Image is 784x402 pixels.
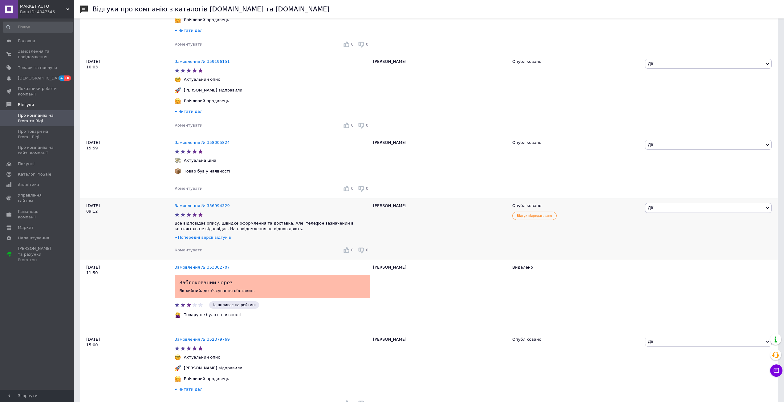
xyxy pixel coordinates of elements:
span: Товари та послуги [18,65,57,71]
div: [PERSON_NAME] [370,135,509,198]
div: Актуальна ціна [182,158,218,163]
span: 10 [64,75,71,81]
img: :nerd_face: [175,76,181,83]
div: Товар був у наявності [182,169,232,174]
div: Заблокований через [179,279,365,286]
img: :hugging_face: [175,17,181,23]
a: Замовлення № 358005824 [175,140,230,145]
span: Коментувати [175,42,202,47]
img: :hugging_face: [175,376,181,382]
span: 0 [366,186,368,191]
a: Замовлення № 356994329 [175,203,230,208]
div: Ввічливий продавець [182,376,231,382]
span: 0 [366,248,368,252]
div: [PERSON_NAME] [370,198,509,260]
span: 4 [59,75,64,81]
span: [DEMOGRAPHIC_DATA] [18,75,63,81]
a: Замовлення № 352379769 [175,337,230,342]
a: Замовлення № 353302707 [175,265,230,270]
span: Маркет [18,225,34,230]
span: 0 [351,186,353,191]
div: Опубліковано [512,337,640,342]
span: Читати далі [178,109,204,114]
span: Гаманець компанії [18,209,57,220]
span: 0 [351,123,353,128]
img: :rocket: [175,365,181,371]
div: Ввічливий продавець [182,17,231,23]
span: Про компанію на Prom та Bigl [18,113,57,124]
div: Опубліковано [512,59,640,64]
span: Дії [648,142,653,147]
span: Покупці [18,161,35,167]
span: Налаштування [18,235,49,241]
span: Аналітика [18,182,39,188]
img: :rocket: [175,87,181,93]
span: Дії [648,339,653,344]
div: Читати далі [175,109,370,116]
span: Читати далі [178,28,204,33]
img: :package: [175,168,181,174]
div: Prom топ [18,257,57,263]
span: Дії [648,61,653,66]
div: [PERSON_NAME] відправили [182,365,244,371]
div: Опубліковано [512,140,640,145]
span: MARKET AUTO [20,4,66,9]
div: Видалено [512,265,640,270]
img: :nerd_face: [175,354,181,360]
span: 0 [366,42,368,47]
div: [PERSON_NAME] відправили [182,87,244,93]
div: Актуальний опис [182,77,222,82]
div: Товару не було в наявності [182,312,243,318]
span: Коментувати [175,248,202,252]
span: Не впливає на рейтинг [209,301,259,309]
div: Коментувати [175,247,202,253]
img: :woman-gesturing-no: [175,312,181,318]
div: Читати далі [175,387,370,394]
span: 0 [351,248,353,252]
button: Чат з покупцем [770,364,782,377]
span: Головна [18,38,35,44]
span: Про товари на Prom і Bigl [18,129,57,140]
div: Ввічливий продавець [182,98,231,104]
div: Ваш ID: 4047346 [20,9,74,15]
span: Управління сайтом [18,193,57,204]
span: Каталог ProSale [18,172,51,177]
p: Все відповідає опису. Швидке оформлення та доставка. Але, телефон зазначений в контактах, не відп... [175,221,370,232]
input: Пошук [3,22,73,33]
span: Коментувати [175,186,202,191]
div: Актуальний опис [182,355,222,360]
span: [PERSON_NAME] та рахунки [18,246,57,263]
span: Про компанію на сайті компанії [18,145,57,156]
img: :money_with_wings: [175,157,181,164]
div: Як хибний, до з'ясування обставин. [175,275,370,298]
div: [PERSON_NAME] [370,260,509,332]
h1: Відгуки про компанію з каталогів [DOMAIN_NAME] та [DOMAIN_NAME] [92,6,330,13]
span: Читати далі [178,387,204,392]
div: [DATE] 15:59 [80,135,175,198]
span: Відгуки [18,102,34,108]
span: Коментувати [175,123,202,128]
span: 0 [351,42,353,47]
img: :hugging_face: [175,98,181,104]
span: Показники роботи компанії [18,86,57,97]
div: Опубліковано [512,203,640,209]
span: 0 [366,123,368,128]
div: [DATE] 10:03 [80,54,175,135]
div: [DATE] 09:12 [80,198,175,260]
span: Замовлення та повідомлення [18,49,57,60]
a: Замовлення № 359196151 [175,59,230,64]
span: Попередні версії відгуків [178,235,231,240]
span: Дії [648,205,653,210]
div: [PERSON_NAME] [370,54,509,135]
div: [DATE] 11:50 [80,260,175,332]
span: Відгук відредаговано [512,212,557,220]
div: Читати далі [175,28,370,35]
